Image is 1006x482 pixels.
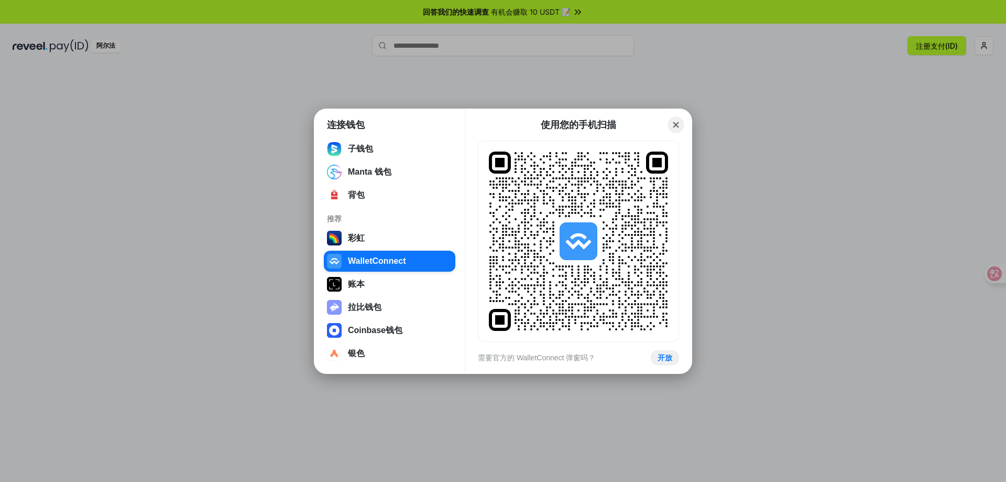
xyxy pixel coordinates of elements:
button: 背包 [324,185,455,206]
font: 推荐 [327,215,342,223]
button: WalletConnect [324,251,455,272]
img: svg+xml;base64,PHN2ZyB3aWR0aD0iMTYwIiBoZWlnaHQ9IjE2MCIgZmlsbD0ibm9uZSIgeG1sbnM9Imh0dHA6Ly93d3cudz... [327,142,342,156]
button: 子钱包 [324,138,455,159]
button: 银色 [324,343,455,364]
img: svg+xml,%3Csvg%20width%3D%2228%22%20height%3D%2228%22%20viewBox%3D%220%200%2028%2028%22%20fill%3D... [327,254,342,269]
font: Manta 钱包 [348,167,391,176]
font: 子钱包 [348,144,373,153]
button: 关闭 [668,116,684,133]
button: Coinbase钱包 [324,320,455,341]
img: lE5TvfLb2F2aHAX743cIPx4P8BXvBUPbed6RIAAAAldEVYdGRhdGU6Y3JlYXRlADIwMjQtMDMtMTNUMTU6NTI6MTMrMDA6MDB... [327,165,342,179]
font: 银色 [348,348,365,357]
button: 开放 [651,350,679,365]
button: 账本 [324,274,455,295]
img: svg+xml,%3Csvg%20width%3D%2228%22%20height%3D%2228%22%20viewBox%3D%220%200%2028%2028%22%20fill%3D... [327,346,342,361]
font: 开放 [658,354,672,362]
font: 彩虹 [348,233,365,242]
img: svg+xml,%3Csvg%20width%3D%2228%22%20height%3D%2228%22%20viewBox%3D%220%200%2028%2028%22%20fill%3D... [327,323,342,338]
font: 拉比钱包 [348,302,381,311]
img: svg+xml,%3Csvg%20width%3D%2228%22%20height%3D%2228%22%20viewBox%3D%220%200%2028%2028%22%20fill%3D... [560,222,597,260]
font: 背包 [348,190,365,199]
font: Coinbase钱包 [348,325,402,334]
font: 使用您的手机扫描 [541,120,616,130]
img: svg+xml,%3Csvg%20xmlns%3D%22http%3A%2F%2Fwww.w3.org%2F2000%2Fsvg%22%20width%3D%2228%22%20height%3... [327,277,342,292]
font: 账本 [348,279,365,288]
img: svg+xml,%3Csvg%20xmlns%3D%22http%3A%2F%2Fwww.w3.org%2F2000%2Fsvg%22%20fill%3D%22none%22%20viewBox... [327,300,342,315]
button: 彩虹 [324,228,455,249]
font: 连接钱包 [327,120,365,130]
button: MetaMask [324,115,455,136]
img: svg+xml,%3Csvg%20width%3D%22120%22%20height%3D%22120%22%20viewBox%3D%220%200%20120%20120%22%20fil... [327,231,342,245]
button: Manta 钱包 [324,162,455,183]
font: WalletConnect [348,256,406,265]
font: 需要官方的 WalletConnect 弹窗吗？ [478,354,595,362]
img: 4BxBxKvl5W07cAAAAASUVORK5CYII= [327,188,342,202]
button: 拉比钱包 [324,297,455,318]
